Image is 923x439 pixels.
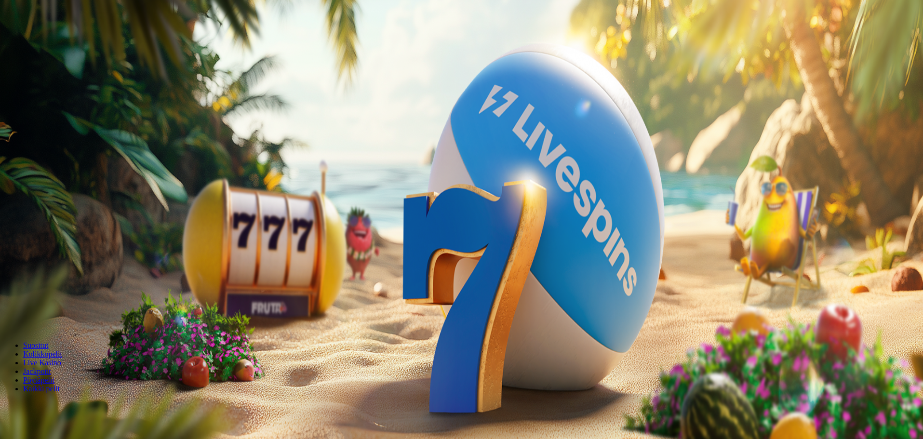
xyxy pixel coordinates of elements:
[23,350,62,358] a: Kolikkopelit
[4,325,919,411] header: Lobby
[23,376,54,384] a: Pöytäpelit
[23,341,48,349] a: Suositut
[23,359,61,367] a: Live Kasino
[23,367,51,375] a: Jackpotit
[4,325,919,393] nav: Lobby
[23,385,60,393] a: Kaikki pelit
